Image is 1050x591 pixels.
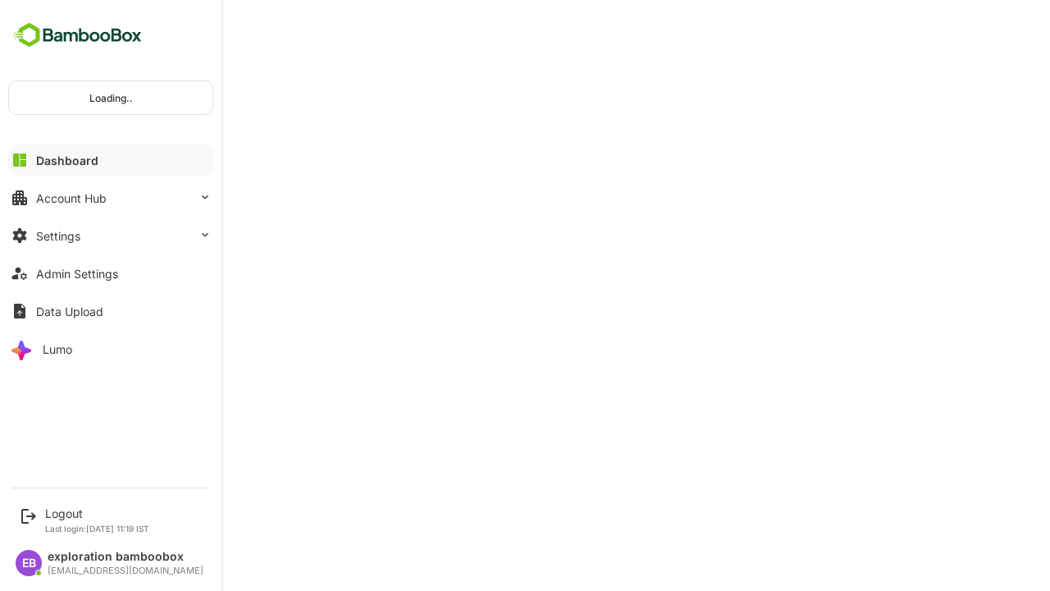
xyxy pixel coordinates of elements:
[45,524,149,534] p: Last login: [DATE] 11:19 IST
[36,191,107,205] div: Account Hub
[36,153,98,167] div: Dashboard
[8,144,213,176] button: Dashboard
[8,257,213,290] button: Admin Settings
[9,81,212,114] div: Loading..
[45,506,149,520] div: Logout
[16,550,42,576] div: EB
[8,20,147,51] img: BambooboxFullLogoMark.5f36c76dfaba33ec1ec1367b70bb1252.svg
[43,342,72,356] div: Lumo
[8,332,213,365] button: Lumo
[48,550,203,564] div: exploration bamboobox
[36,305,103,318] div: Data Upload
[48,566,203,576] div: [EMAIL_ADDRESS][DOMAIN_NAME]
[36,229,80,243] div: Settings
[36,267,118,281] div: Admin Settings
[8,295,213,328] button: Data Upload
[8,219,213,252] button: Settings
[8,181,213,214] button: Account Hub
